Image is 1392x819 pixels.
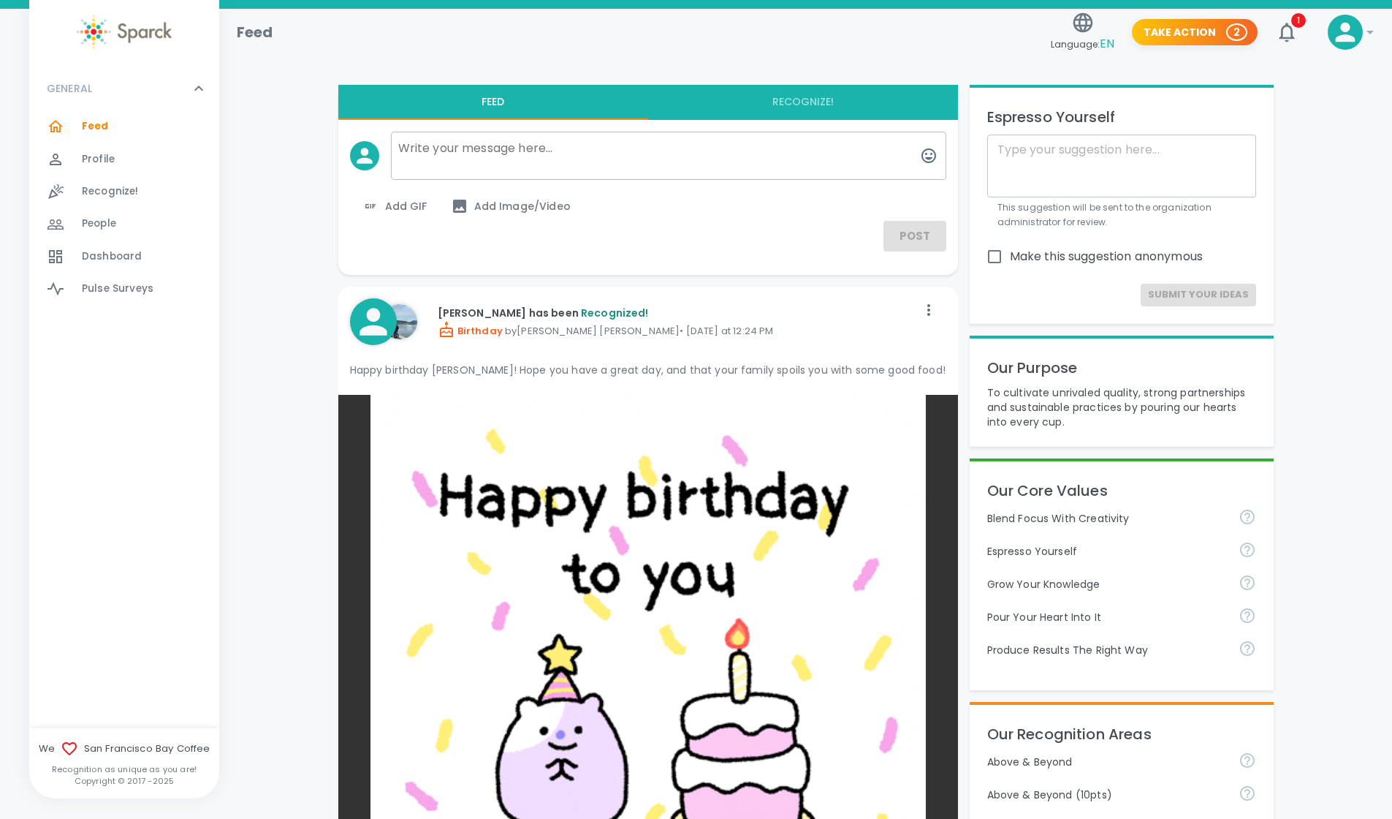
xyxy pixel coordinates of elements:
p: Espresso Yourself [987,105,1256,129]
a: People [29,208,219,240]
div: interaction tabs [338,85,958,120]
a: Dashboard [29,241,219,273]
p: Above & Beyond (10pts) [987,788,1227,802]
span: Recognize! [82,184,139,199]
span: Feed [82,119,109,134]
p: Pour Your Heart Into It [987,610,1227,624]
button: Take Action 2 [1132,19,1258,46]
a: Profile [29,143,219,175]
p: Produce Results The Right Way [987,643,1227,657]
p: Our Purpose [987,356,1256,380]
svg: Share your voice and your ideas [1239,541,1256,559]
p: This suggestion will be sent to the organization administrator for review. [997,200,1246,230]
p: Recognition as unique as you are! [29,763,219,775]
p: GENERAL [47,81,92,96]
a: Pulse Surveys [29,273,219,305]
svg: Come to work to make a difference in your own way [1239,607,1256,624]
p: Copyright © 2017 - 2025 [29,775,219,787]
p: [PERSON_NAME] has been [438,306,917,320]
span: Birthday [438,324,503,338]
button: Feed [338,85,648,120]
svg: For going above and beyond! [1239,785,1256,802]
button: Recognize! [648,85,958,120]
p: 2 [1233,25,1240,39]
p: Happy birthday [PERSON_NAME]! Hope you have a great day, and that your family spoils you with som... [350,363,946,377]
svg: For going above and beyond! [1239,752,1256,769]
img: Sparck logo [77,15,172,49]
a: Sparck logo [29,15,219,49]
svg: Find success working together and doing the right thing [1239,640,1256,657]
span: People [82,216,116,231]
p: Espresso Yourself [987,544,1227,559]
span: Add Image/Video [451,197,571,215]
span: Dashboard [82,249,142,264]
span: Profile [82,152,115,167]
p: Grow Your Knowledge [987,577,1227,592]
p: Our Core Values [987,479,1256,502]
span: Add GIF [362,197,427,215]
svg: Achieve goals today and innovate for tomorrow [1239,508,1256,526]
p: Above & Beyond [987,755,1227,769]
p: To cultivate unrivaled quality, strong partnerships and sustainable practices by pouring our hear... [987,385,1256,429]
span: We San Francisco Bay Coffee [29,740,219,758]
svg: Follow your curiosity and learn together [1239,574,1256,592]
span: EN [1100,35,1114,52]
span: Language: [1051,34,1114,54]
button: Language:EN [1045,7,1120,58]
a: Feed [29,110,219,143]
div: GENERAL [29,67,219,110]
span: Recognized! [581,306,649,320]
a: Recognize! [29,175,219,208]
button: 1 [1269,15,1304,50]
p: Blend Focus With Creativity [987,511,1227,526]
span: 1 [1291,13,1306,28]
h1: Feed [237,20,273,44]
p: Our Recognition Areas [987,722,1256,746]
p: by [PERSON_NAME] [PERSON_NAME] • [DATE] at 12:24 PM [438,321,917,339]
div: GENERAL [29,110,219,311]
span: Make this suggestion anonymous [1010,248,1203,265]
img: Picture of Anna Belle Heredia [382,304,417,339]
span: Pulse Surveys [82,282,153,296]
